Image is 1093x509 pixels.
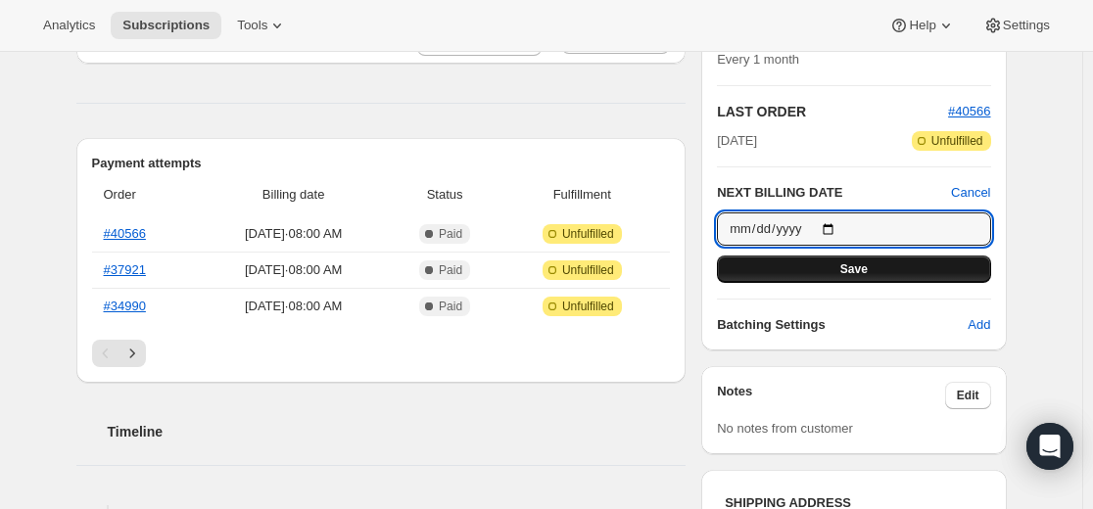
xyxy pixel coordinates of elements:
span: Fulfillment [505,185,658,205]
button: Help [878,12,967,39]
button: Settings [972,12,1062,39]
button: Cancel [951,183,990,203]
span: Paid [439,262,462,278]
a: #40566 [104,226,146,241]
span: [DATE] · 08:00 AM [204,224,384,244]
button: Edit [945,382,991,409]
span: Every 1 month [717,52,799,67]
h2: NEXT BILLING DATE [717,183,951,203]
h3: Notes [717,382,945,409]
div: Open Intercom Messenger [1026,423,1073,470]
span: Unfulfilled [562,226,614,242]
button: Next [119,340,146,367]
h2: Timeline [108,422,687,441]
span: Add [968,315,990,335]
span: Unfulfilled [931,133,983,149]
span: Paid [439,226,462,242]
a: #34990 [104,299,146,313]
span: Status [396,185,495,205]
a: #37921 [104,262,146,277]
span: Unfulfilled [562,299,614,314]
span: [DATE] [717,131,757,151]
span: No notes from customer [717,421,853,436]
span: [DATE] · 08:00 AM [204,297,384,316]
span: Billing date [204,185,384,205]
nav: Pagination [92,340,671,367]
span: Settings [1003,18,1050,33]
span: Subscriptions [122,18,210,33]
span: Paid [439,299,462,314]
span: Tools [237,18,267,33]
button: Tools [225,12,299,39]
h6: Batching Settings [717,315,968,335]
span: Help [909,18,935,33]
button: Subscriptions [111,12,221,39]
button: Save [717,255,990,283]
button: Add [956,309,1002,341]
span: [DATE] · 08:00 AM [204,260,384,280]
span: Edit [957,388,979,403]
button: Analytics [31,12,107,39]
span: Save [840,261,868,277]
a: #40566 [948,104,990,118]
h2: Payment attempts [92,154,671,173]
button: #40566 [948,102,990,121]
th: Order [92,173,198,216]
span: Unfulfilled [562,262,614,278]
span: Analytics [43,18,95,33]
h2: LAST ORDER [717,102,948,121]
